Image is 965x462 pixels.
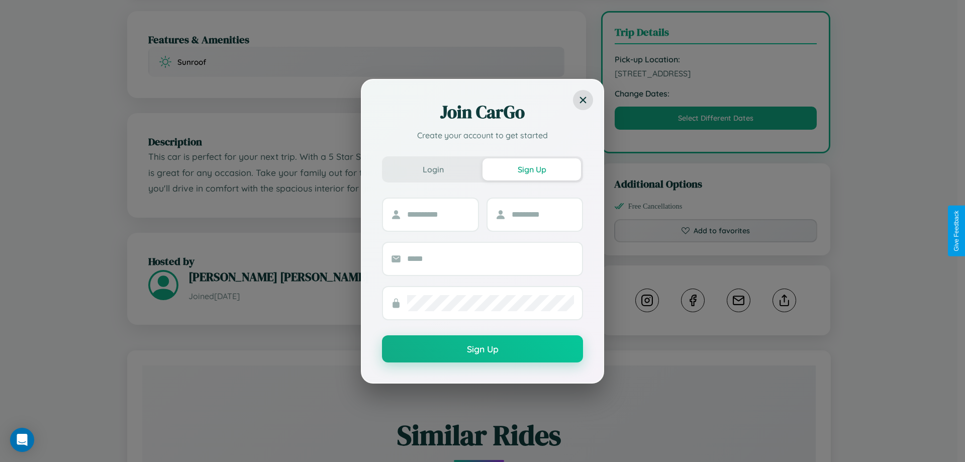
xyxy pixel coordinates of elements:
div: Give Feedback [953,211,960,251]
button: Sign Up [382,335,583,362]
h2: Join CarGo [382,100,583,124]
p: Create your account to get started [382,129,583,141]
div: Open Intercom Messenger [10,428,34,452]
button: Sign Up [482,158,581,180]
button: Login [384,158,482,180]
